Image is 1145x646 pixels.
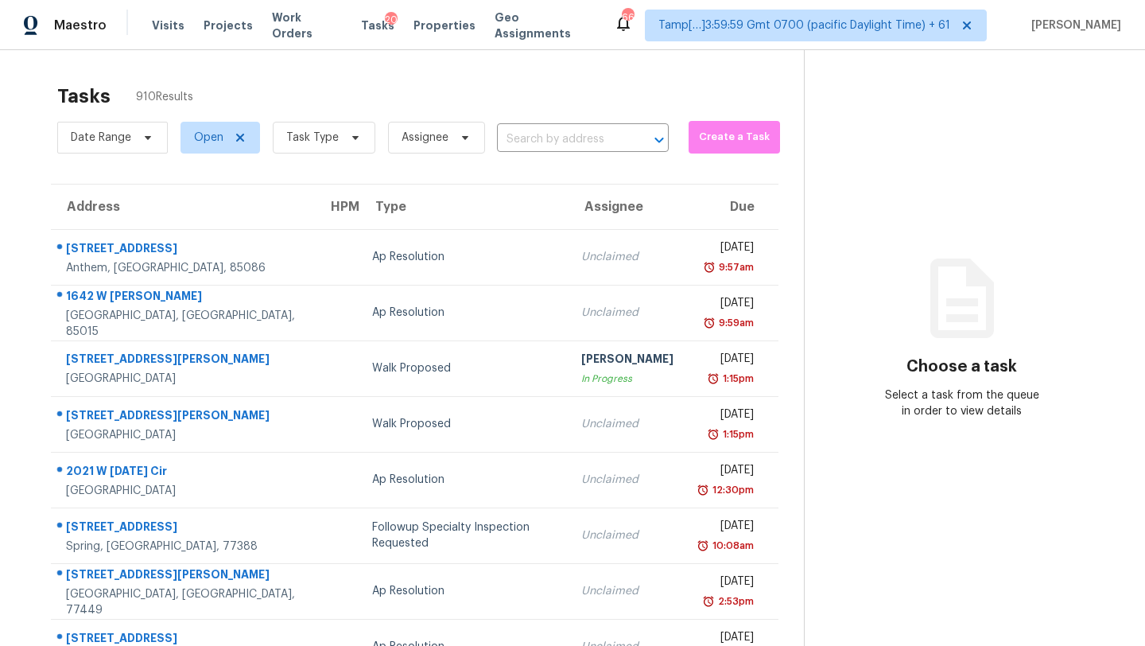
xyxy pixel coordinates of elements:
[699,518,754,538] div: [DATE]
[71,130,131,146] span: Date Range
[716,259,754,275] div: 9:57am
[569,185,686,229] th: Assignee
[51,185,315,229] th: Address
[697,538,709,554] img: Overdue Alarm Icon
[697,482,709,498] img: Overdue Alarm Icon
[707,426,720,442] img: Overdue Alarm Icon
[1025,18,1121,33] span: [PERSON_NAME]
[703,315,716,331] img: Overdue Alarm Icon
[66,260,302,276] div: Anthem, [GEOGRAPHIC_DATA], 85086
[372,305,556,321] div: Ap Resolution
[372,583,556,599] div: Ap Resolution
[699,239,754,259] div: [DATE]
[699,351,754,371] div: [DATE]
[699,462,754,482] div: [DATE]
[372,472,556,488] div: Ap Resolution
[385,12,398,28] div: 20
[697,128,772,146] span: Create a Task
[703,259,716,275] img: Overdue Alarm Icon
[57,88,111,104] h2: Tasks
[152,18,184,33] span: Visits
[699,407,754,426] div: [DATE]
[66,308,302,340] div: [GEOGRAPHIC_DATA], [GEOGRAPHIC_DATA], 85015
[372,416,556,432] div: Walk Proposed
[702,593,715,609] img: Overdue Alarm Icon
[54,18,107,33] span: Maestro
[581,249,673,265] div: Unclaimed
[66,539,302,555] div: Spring, [GEOGRAPHIC_DATA], 77388
[581,527,673,543] div: Unclaimed
[581,472,673,488] div: Unclaimed
[622,10,633,25] div: 668
[413,18,475,33] span: Properties
[66,240,302,260] div: [STREET_ADDRESS]
[699,295,754,315] div: [DATE]
[495,10,595,41] span: Geo Assignments
[66,351,302,371] div: [STREET_ADDRESS][PERSON_NAME]
[204,18,253,33] span: Projects
[315,185,359,229] th: HPM
[709,538,754,554] div: 10:08am
[372,520,556,551] div: Followup Specialty Inspection Requested
[66,586,302,618] div: [GEOGRAPHIC_DATA], [GEOGRAPHIC_DATA], 77449
[66,427,302,443] div: [GEOGRAPHIC_DATA]
[720,371,754,387] div: 1:15pm
[372,249,556,265] div: Ap Resolution
[581,416,673,432] div: Unclaimed
[707,371,720,387] img: Overdue Alarm Icon
[699,574,754,593] div: [DATE]
[136,89,193,105] span: 910 Results
[581,371,673,387] div: In Progress
[906,359,1017,375] h3: Choose a task
[497,127,624,152] input: Search by address
[359,185,569,229] th: Type
[658,18,950,33] span: Tamp[…]3:59:59 Gmt 0700 (pacific Daylight Time) + 61
[581,583,673,599] div: Unclaimed
[66,519,302,539] div: [STREET_ADDRESS]
[648,129,670,151] button: Open
[720,426,754,442] div: 1:15pm
[66,407,302,427] div: [STREET_ADDRESS][PERSON_NAME]
[581,351,673,371] div: [PERSON_NAME]
[716,315,754,331] div: 9:59am
[286,130,339,146] span: Task Type
[581,305,673,321] div: Unclaimed
[66,483,302,499] div: [GEOGRAPHIC_DATA]
[66,463,302,483] div: 2021 W [DATE] Cir
[709,482,754,498] div: 12:30pm
[66,566,302,586] div: [STREET_ADDRESS][PERSON_NAME]
[272,10,342,41] span: Work Orders
[689,121,780,154] button: Create a Task
[66,371,302,387] div: [GEOGRAPHIC_DATA]
[372,360,556,376] div: Walk Proposed
[686,185,778,229] th: Due
[715,593,754,609] div: 2:53pm
[402,130,448,146] span: Assignee
[194,130,223,146] span: Open
[883,387,1041,419] div: Select a task from the queue in order to view details
[66,288,302,308] div: 1642 W [PERSON_NAME]
[361,20,394,31] span: Tasks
